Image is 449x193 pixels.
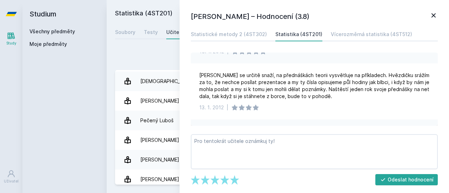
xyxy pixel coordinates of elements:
[199,104,224,111] div: 13. 1. 2012
[140,172,179,186] div: [PERSON_NAME]
[29,41,67,48] span: Moje předměty
[115,130,441,150] a: [PERSON_NAME] 3 hodnocení 3.7
[199,72,429,100] div: [PERSON_NAME] se určitě snaží, na přednáškách teorii vysvětluje na příkladech. Hvězdičku srážím z...
[115,91,441,111] a: [PERSON_NAME] 9 hodnocení 3.8
[6,41,16,46] div: Study
[375,174,438,185] button: Odeslat hodnocení
[115,8,362,20] h2: Statistika (4ST201)
[140,133,179,147] div: [PERSON_NAME]
[166,29,184,36] div: Učitelé
[115,25,135,39] a: Soubory
[4,179,19,184] div: Uživatel
[140,74,233,88] div: [DEMOGRAPHIC_DATA][PERSON_NAME]
[115,29,135,36] div: Soubory
[227,104,228,111] div: |
[144,29,158,36] div: Testy
[115,111,441,130] a: Pečený Luboš 7 hodnocení 4.6
[166,25,184,39] a: Učitelé
[140,113,174,127] div: Pečený Luboš
[140,94,179,108] div: [PERSON_NAME]
[140,153,179,167] div: [PERSON_NAME]
[1,166,21,187] a: Uživatel
[29,28,75,34] a: Všechny předměty
[1,28,21,49] a: Study
[115,170,441,189] a: [PERSON_NAME] 2 hodnocení 2.0
[115,150,441,170] a: [PERSON_NAME] 4 hodnocení 5.0
[144,25,158,39] a: Testy
[115,71,441,91] a: [DEMOGRAPHIC_DATA][PERSON_NAME] 10 hodnocení 4.3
